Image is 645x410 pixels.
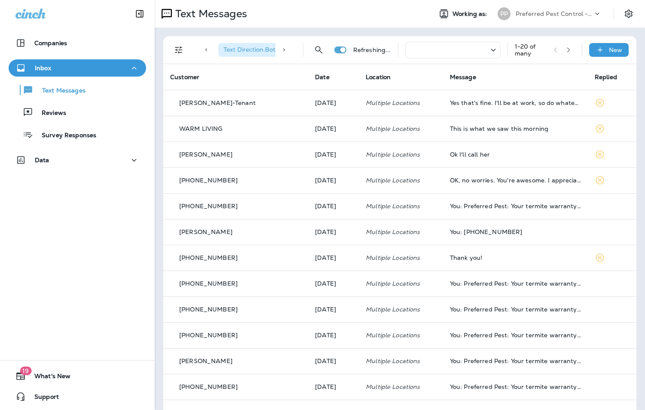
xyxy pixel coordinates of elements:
[179,254,238,261] p: [PHONE_NUMBER]
[170,73,199,81] span: Customer
[315,99,352,106] p: Sep 2, 2025 10:59 AM
[34,87,86,95] p: Text Messages
[179,125,223,132] p: WARM LIVING
[128,5,152,22] button: Collapse Sidebar
[9,388,146,405] button: Support
[35,65,51,71] p: Inbox
[450,177,581,184] div: OK, no worries. You're awesome. I appreciate it.
[315,203,352,210] p: Aug 25, 2025 06:04 PM
[366,358,436,364] p: Multiple Locations
[450,280,581,287] div: You: Preferred Pest: Your termite warranty has expired! Visit customer.entomobrands.com to reinst...
[310,41,327,59] button: Search Messages
[366,306,436,313] p: Multiple Locations
[170,41,187,59] button: Filters
[179,332,238,339] p: [PHONE_NUMBER]
[621,6,636,22] button: Settings
[179,151,232,158] p: [PERSON_NAME]
[9,34,146,52] button: Companies
[366,332,436,339] p: Multiple Locations
[223,46,279,53] span: Text Direction : Both
[9,367,146,385] button: 19What's New
[366,254,436,261] p: Multiple Locations
[35,157,49,163] p: Data
[315,73,330,81] span: Date
[26,373,70,383] span: What's New
[450,73,476,81] span: Message
[366,177,436,184] p: Multiple Locations
[450,254,581,261] div: Thank you!
[315,358,352,364] p: Aug 12, 2025 05:28 PM
[179,383,238,390] p: [PHONE_NUMBER]
[450,99,581,106] div: Yes that's fine. I'll be at work, so do whatever you have to do. I'll keep the back gate unlocked.
[366,280,436,287] p: Multiple Locations
[9,151,146,169] button: Data
[353,46,391,53] p: Refreshing...
[315,151,352,158] p: Aug 27, 2025 01:55 PM
[315,254,352,261] p: Aug 25, 2025 09:32 AM
[179,228,232,235] p: [PERSON_NAME]
[450,306,581,313] div: You: Preferred Pest: Your termite warranty expires this month! Visit customer.entomobrands.com to...
[515,43,547,57] div: 1 - 20 of many
[315,280,352,287] p: Aug 12, 2025 05:31 PM
[450,332,581,339] div: You: Preferred Pest: Your termite warranty expires this month! Visit customer.entomobrands.com to...
[366,383,436,390] p: Multiple Locations
[315,177,352,184] p: Aug 27, 2025 09:34 AM
[315,125,352,132] p: Aug 28, 2025 09:32 AM
[179,177,238,184] p: [PHONE_NUMBER]
[34,40,67,46] p: Companies
[366,99,436,106] p: Multiple Locations
[498,7,510,20] div: PP
[9,81,146,99] button: Text Messages
[595,73,617,81] span: Replied
[20,367,31,375] span: 19
[609,46,622,53] p: New
[315,306,352,313] p: Aug 12, 2025 05:28 PM
[450,151,581,158] div: Ok I'll call her
[9,126,146,144] button: Survey Responses
[450,358,581,364] div: You: Preferred Pest: Your termite warranty expires this month! Visit customer.entomobrands.com to...
[33,109,66,117] p: Reviews
[452,10,489,18] span: Working as:
[450,228,581,235] div: You: 803-242-2415
[33,132,96,140] p: Survey Responses
[366,203,436,210] p: Multiple Locations
[366,125,436,132] p: Multiple Locations
[9,59,146,77] button: Inbox
[179,358,232,364] p: [PERSON_NAME]
[218,43,293,57] div: Text Direction:Both
[315,332,352,339] p: Aug 12, 2025 05:28 PM
[179,99,256,106] p: [PERSON_NAME]-Tenant
[179,280,238,287] p: [PHONE_NUMBER]
[315,228,352,235] p: Aug 25, 2025 11:25 AM
[179,306,238,313] p: [PHONE_NUMBER]
[366,73,391,81] span: Location
[516,10,593,17] p: Preferred Pest Control - Palmetto
[26,393,59,404] span: Support
[172,7,247,20] p: Text Messages
[450,203,581,210] div: You: Preferred Pest: Your termite warranty has expired! Visit customer.entomobrands.com to reinst...
[366,228,436,235] p: Multiple Locations
[315,383,352,390] p: Aug 12, 2025 05:26 PM
[450,383,581,390] div: You: Preferred Pest: Your termite warranty will expire soon. Please visit customer.entomobrands.c...
[450,125,581,132] div: This is what we saw this morning
[179,203,238,210] p: [PHONE_NUMBER]
[9,103,146,121] button: Reviews
[366,151,436,158] p: Multiple Locations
